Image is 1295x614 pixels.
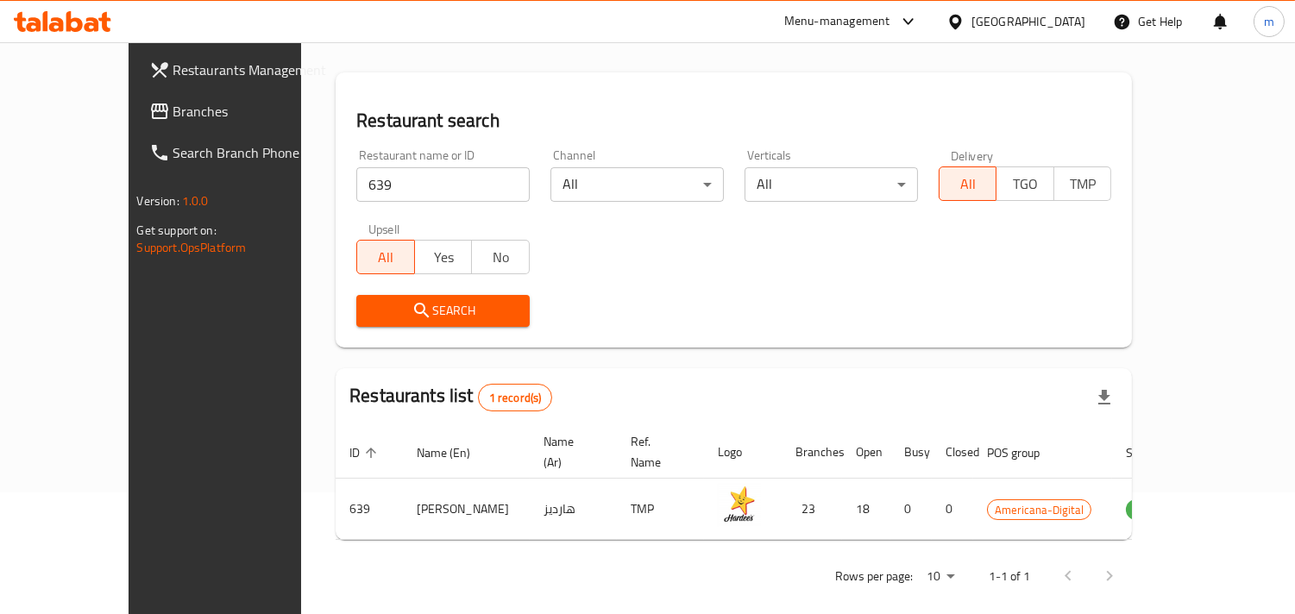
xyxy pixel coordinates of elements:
[1084,377,1125,418] div: Export file
[135,49,345,91] a: Restaurants Management
[356,167,530,202] input: Search for restaurant name or ID..
[182,190,209,212] span: 1.0.0
[745,167,918,202] div: All
[617,479,704,540] td: TMP
[939,166,997,201] button: All
[1126,500,1168,520] span: OPEN
[173,60,331,80] span: Restaurants Management
[932,479,973,540] td: 0
[784,11,890,32] div: Menu-management
[137,236,247,259] a: Support.OpsPlatform
[349,442,382,463] span: ID
[932,426,973,479] th: Closed
[173,101,331,122] span: Branches
[137,219,217,241] span: Get support on:
[530,479,617,540] td: هارديز
[835,566,913,587] p: Rows per page:
[704,426,782,479] th: Logo
[137,190,179,212] span: Version:
[479,390,552,406] span: 1 record(s)
[718,484,761,527] img: Hardee's
[1003,172,1047,197] span: TGO
[550,167,724,202] div: All
[479,245,523,270] span: No
[996,166,1054,201] button: TGO
[989,566,1030,587] p: 1-1 of 1
[478,384,553,411] div: Total records count
[946,172,990,197] span: All
[356,240,415,274] button: All
[349,383,552,411] h2: Restaurants list
[920,564,961,590] div: Rows per page:
[336,479,403,540] td: 639
[356,295,530,327] button: Search
[951,149,994,161] label: Delivery
[1061,172,1105,197] span: TMP
[414,240,473,274] button: Yes
[336,426,1262,540] table: enhanced table
[370,300,516,322] span: Search
[631,431,683,473] span: Ref. Name
[842,426,890,479] th: Open
[782,479,842,540] td: 23
[1053,166,1112,201] button: TMP
[1126,442,1182,463] span: Status
[364,245,408,270] span: All
[782,426,842,479] th: Branches
[173,142,331,163] span: Search Branch Phone
[971,12,1085,31] div: [GEOGRAPHIC_DATA]
[544,431,596,473] span: Name (Ar)
[417,442,493,463] span: Name (En)
[842,479,890,540] td: 18
[135,91,345,132] a: Branches
[135,132,345,173] a: Search Branch Phone
[403,479,530,540] td: [PERSON_NAME]
[356,108,1111,134] h2: Restaurant search
[422,245,466,270] span: Yes
[890,479,932,540] td: 0
[987,442,1062,463] span: POS group
[471,240,530,274] button: No
[1264,12,1274,31] span: m
[368,222,400,235] label: Upsell
[890,426,932,479] th: Busy
[988,500,1091,520] span: Americana-Digital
